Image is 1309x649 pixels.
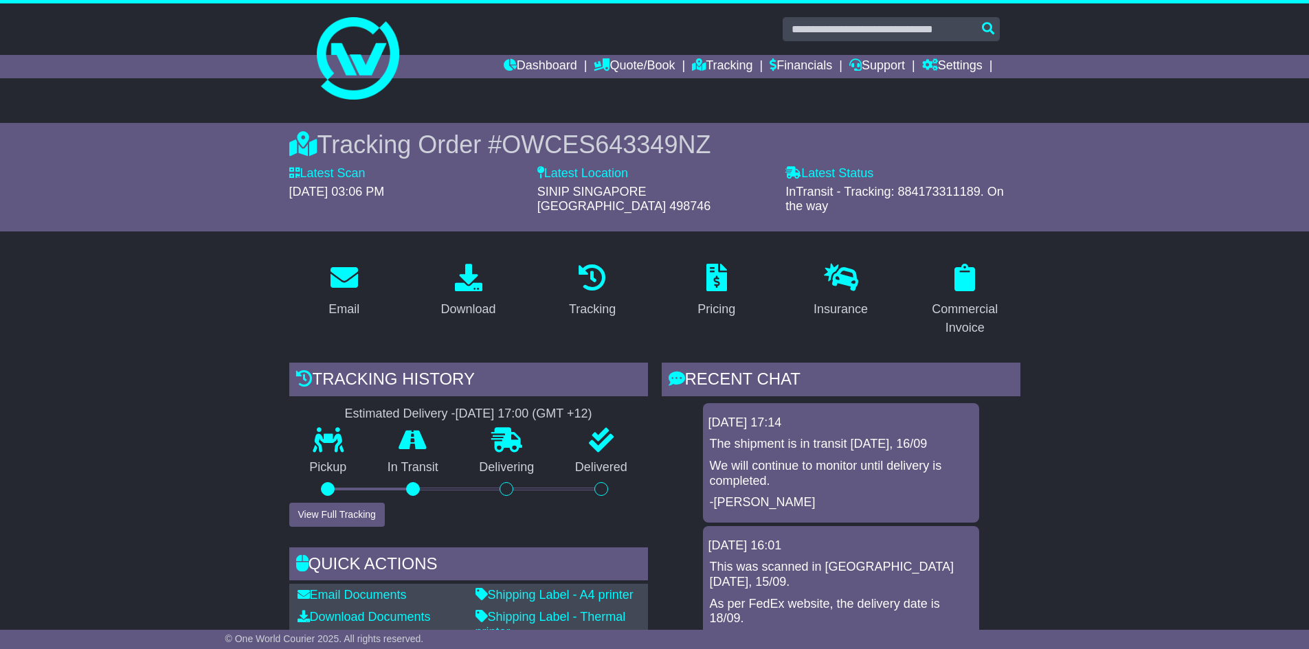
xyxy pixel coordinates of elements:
[785,185,1004,214] span: InTransit - Tracking: 884173311189. On the way
[476,610,626,639] a: Shipping Label - Thermal printer
[289,503,385,527] button: View Full Tracking
[708,538,974,554] div: [DATE] 16:01
[814,300,868,319] div: Insurance
[298,588,407,602] a: Email Documents
[367,460,459,475] p: In Transit
[569,300,616,319] div: Tracking
[710,597,972,626] p: As per FedEx website, the delivery date is 18/09.
[289,407,648,422] div: Estimated Delivery -
[910,259,1020,342] a: Commercial Invoice
[225,633,424,644] span: © One World Courier 2025. All rights reserved.
[919,300,1011,337] div: Commercial Invoice
[689,259,744,323] a: Pricing
[504,55,577,78] a: Dashboard
[692,55,752,78] a: Tracking
[555,460,648,475] p: Delivered
[432,259,504,323] a: Download
[785,166,873,181] label: Latest Status
[849,55,905,78] a: Support
[320,259,368,323] a: Email
[710,495,972,510] p: -[PERSON_NAME]
[289,547,648,584] div: Quick Actions
[770,55,832,78] a: Financials
[594,55,675,78] a: Quote/Book
[502,130,711,159] span: OWCES643349NZ
[289,130,1020,159] div: Tracking Order #
[289,166,366,181] label: Latest Scan
[537,166,628,181] label: Latest Location
[289,363,648,400] div: Tracking history
[440,300,495,319] div: Download
[537,185,711,214] span: SINIP SINGAPORE [GEOGRAPHIC_DATA] 498746
[560,259,625,323] a: Tracking
[697,300,735,319] div: Pricing
[662,363,1020,400] div: RECENT CHAT
[289,460,368,475] p: Pickup
[456,407,592,422] div: [DATE] 17:00 (GMT +12)
[328,300,359,319] div: Email
[710,437,972,452] p: The shipment is in transit [DATE], 16/09
[459,460,555,475] p: Delivering
[298,610,431,624] a: Download Documents
[710,560,972,589] p: This was scanned in [GEOGRAPHIC_DATA] [DATE], 15/09.
[476,588,634,602] a: Shipping Label - A4 printer
[708,415,974,431] div: [DATE] 17:14
[922,55,983,78] a: Settings
[805,259,877,323] a: Insurance
[289,185,385,198] span: [DATE] 03:06 PM
[710,459,972,488] p: We will continue to monitor until delivery is completed.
